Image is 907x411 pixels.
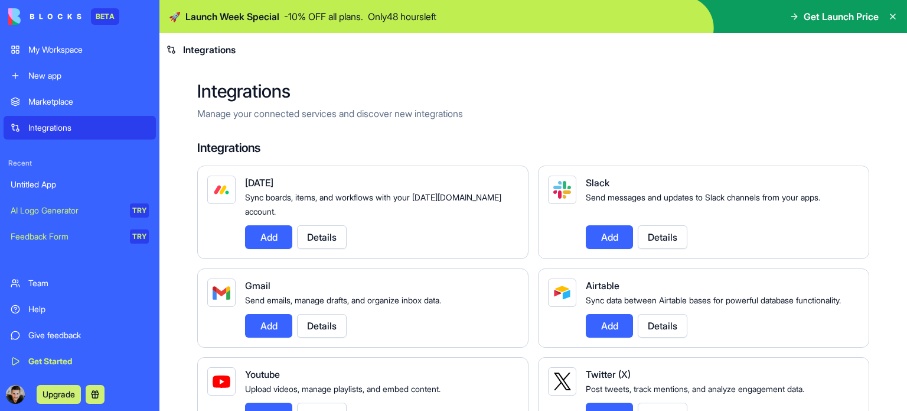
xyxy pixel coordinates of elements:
span: Send emails, manage drafts, and organize inbox data. [245,295,441,305]
div: Marketplace [28,96,149,108]
span: Gmail [245,280,270,292]
span: Launch Week Special [185,9,279,24]
a: Marketplace [4,90,156,114]
span: Post tweets, track mentions, and analyze engagement data. [586,384,804,394]
span: 🚀 [169,9,181,24]
img: logo [8,8,81,25]
div: TRY [130,229,149,244]
div: TRY [130,203,149,218]
div: Integrations [28,122,149,134]
span: Sync boards, items, and workflows with your [DATE][DOMAIN_NAME] account. [245,192,501,216]
button: Add [586,314,633,338]
a: Get Started [4,349,156,373]
h4: Integrations [197,140,869,156]
a: Give feedback [4,323,156,347]
a: Team [4,271,156,295]
div: Untitled App [11,179,149,190]
a: Help [4,297,156,321]
span: Slack [586,177,609,189]
button: Add [245,225,292,249]
button: Add [586,225,633,249]
span: Airtable [586,280,619,292]
p: Only 48 hours left [368,9,436,24]
a: Feedback FormTRY [4,225,156,248]
span: Integrations [183,43,236,57]
p: - 10 % OFF all plans. [284,9,363,24]
a: My Workspace [4,38,156,62]
a: Upgrade [37,388,81,400]
div: New app [28,70,149,82]
span: Twitter (X) [586,368,631,380]
div: AI Logo Generator [11,205,122,216]
button: Upgrade [37,385,81,404]
h2: Integrations [197,80,869,102]
div: Give feedback [28,329,149,341]
div: Get Started [28,355,149,367]
span: Recent [4,158,156,168]
a: Integrations [4,116,156,140]
span: Upload videos, manage playlists, and embed content. [245,384,441,394]
a: AI Logo GeneratorTRY [4,199,156,222]
img: ACg8ocIFukJsl-gqUtYtfMPTK57-AWsowmRlL1UOfbeliVBRHSv9pw7BQw=s96-c [6,385,25,404]
button: Add [245,314,292,338]
div: Feedback Form [11,231,122,242]
span: Get Launch Price [804,9,879,24]
div: Team [28,277,149,289]
a: Untitled App [4,173,156,196]
a: BETA [8,8,119,25]
div: My Workspace [28,44,149,56]
span: Send messages and updates to Slack channels from your apps. [586,192,820,202]
a: New app [4,64,156,88]
button: Details [638,314,687,338]
div: BETA [91,8,119,25]
p: Manage your connected services and discover new integrations [197,106,869,121]
button: Details [638,225,687,249]
span: Youtube [245,368,280,380]
button: Details [297,225,347,249]
button: Details [297,314,347,338]
div: Help [28,303,149,315]
span: [DATE] [245,177,273,189]
span: Sync data between Airtable bases for powerful database functionality. [586,295,841,305]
